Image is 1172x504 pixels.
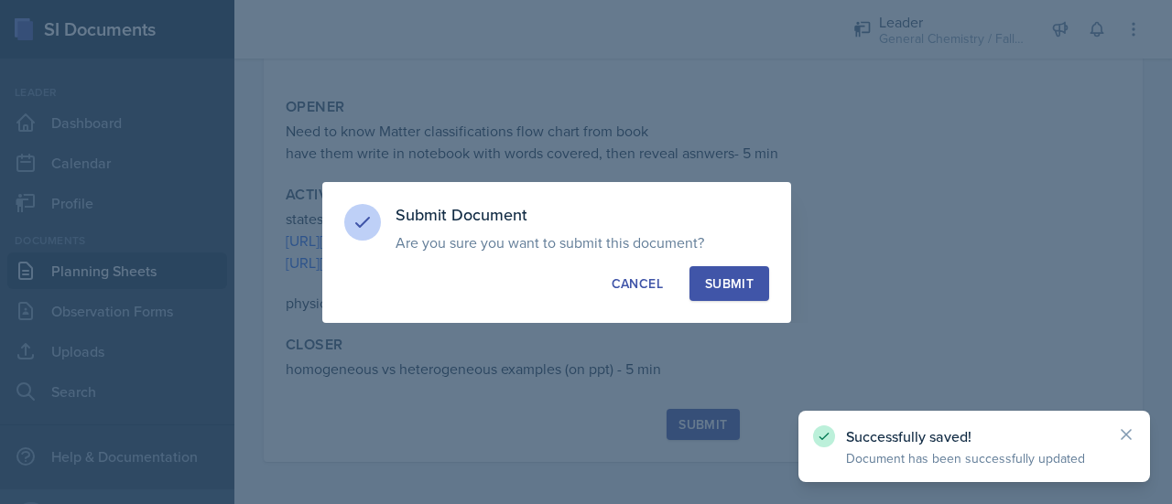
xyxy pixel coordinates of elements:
[846,449,1102,467] p: Document has been successfully updated
[846,427,1102,445] p: Successfully saved!
[596,266,678,301] button: Cancel
[612,274,663,293] div: Cancel
[689,266,769,301] button: Submit
[396,204,769,226] h3: Submit Document
[705,274,754,293] div: Submit
[396,233,769,252] p: Are you sure you want to submit this document?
